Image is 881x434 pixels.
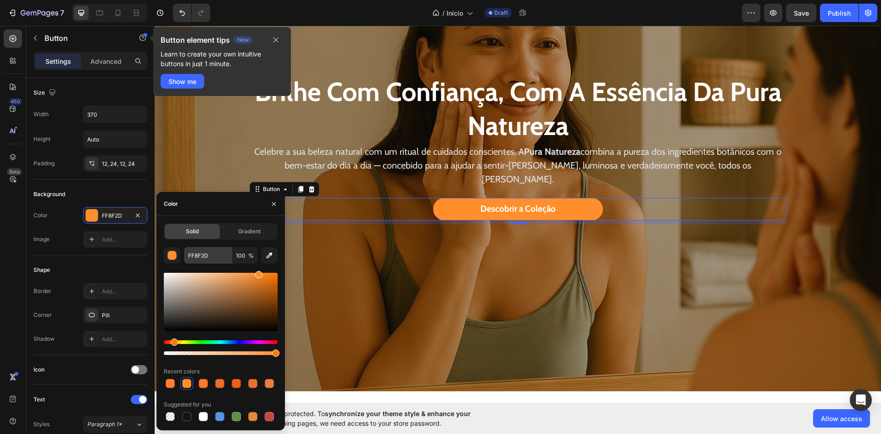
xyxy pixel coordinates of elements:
[33,235,50,243] div: Image
[446,8,463,18] span: Início
[102,311,145,320] div: Pill
[33,266,50,274] div: Shape
[33,190,65,198] div: Background
[33,420,50,428] div: Styles
[494,9,508,17] span: Draft
[186,227,199,236] span: Solid
[164,400,211,409] div: Suggested for you
[7,168,22,175] div: Beta
[102,335,145,344] div: Add...
[102,287,145,296] div: Add...
[90,56,122,66] p: Advanced
[45,33,123,44] p: Button
[279,172,448,195] a: Descobrir a Coleção
[45,56,71,66] p: Settings
[102,160,145,168] div: 12, 24, 12, 24
[33,395,45,404] div: Text
[84,131,147,147] input: Auto
[106,159,127,168] div: Button
[238,227,261,236] span: Gradient
[164,367,200,376] div: Recent colors
[164,200,178,208] div: Color
[33,87,58,99] div: Size
[155,26,881,403] iframe: Design area
[786,4,816,22] button: Save
[33,211,48,220] div: Color
[33,335,55,343] div: Shadow
[828,8,851,18] div: Publish
[813,409,870,428] button: Allow access
[173,4,210,22] div: Undo/Redo
[794,9,809,17] span: Save
[87,420,122,428] span: Paragraph 1*
[33,287,51,295] div: Border
[33,110,49,118] div: Width
[184,247,232,264] input: Eg: FFFFFF
[84,106,147,123] input: Auto
[33,366,45,374] div: Icon
[369,120,426,131] strong: Pura Natureza
[102,236,145,244] div: Add...
[60,7,64,18] p: 7
[164,340,278,344] div: Hue
[213,410,471,427] span: synchronize your theme style & enhance your experience
[33,135,50,143] div: Height
[248,252,254,260] span: %
[83,416,147,433] button: Paragraph 1*
[850,389,872,411] div: Open Intercom Messenger
[213,409,507,428] span: Your page is password protected. To when designing pages, we need access to your store password.
[33,159,55,168] div: Padding
[102,212,128,220] div: FF8F2D
[33,311,52,319] div: Corner
[4,4,68,22] button: 7
[820,4,859,22] button: Publish
[9,98,22,105] div: 450
[326,178,401,188] span: Descobrir a Coleção
[442,8,445,18] span: /
[821,414,862,423] span: Allow access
